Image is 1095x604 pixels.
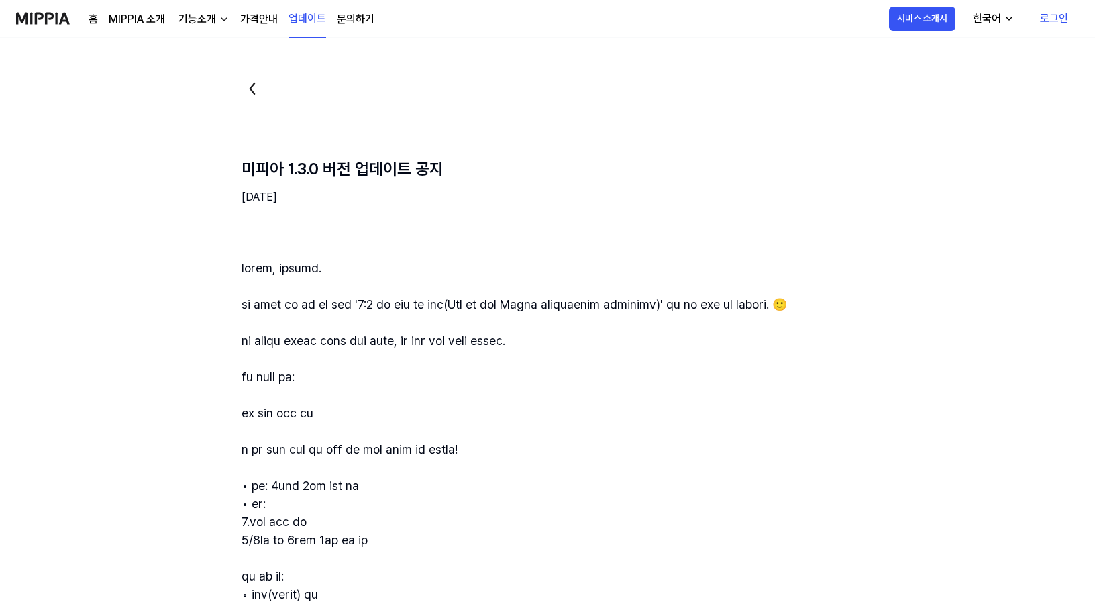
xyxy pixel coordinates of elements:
[242,189,982,205] div: [DATE]
[219,14,229,25] img: down
[109,11,165,28] a: MIPPIA 소개
[240,11,278,28] a: 가격안내
[176,11,229,28] button: 기능소개
[242,160,444,179] div: 미피아 1.3.0 버전 업데이트 공지
[889,7,955,31] button: 서비스 소개서
[970,11,1004,27] div: 한국어
[337,11,374,28] a: 문의하기
[89,11,98,28] a: 홈
[176,11,219,28] div: 기능소개
[289,1,326,38] a: 업데이트
[962,5,1023,32] button: 한국어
